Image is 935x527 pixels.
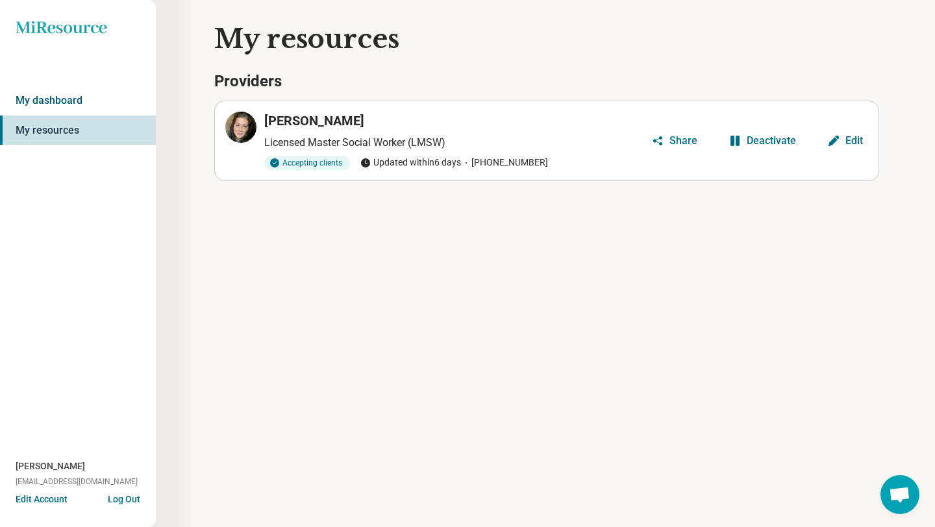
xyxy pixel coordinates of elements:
span: [PHONE_NUMBER] [461,156,548,169]
div: Edit [845,136,863,146]
div: Deactivate [747,136,796,146]
div: Accepting clients [264,156,350,170]
button: Deactivate [723,130,801,151]
h1: My resources [214,21,925,57]
button: Share [646,130,703,151]
h3: Providers [214,71,879,93]
div: Share [669,136,697,146]
button: Edit [822,130,868,151]
p: Licensed Master Social Worker (LMSW) [264,135,646,151]
span: [PERSON_NAME] [16,460,85,473]
button: Edit Account [16,493,68,506]
button: Log Out [108,493,140,503]
span: Updated within 6 days [360,156,461,169]
div: Open chat [880,475,919,514]
span: [EMAIL_ADDRESS][DOMAIN_NAME] [16,476,138,487]
h3: [PERSON_NAME] [264,112,364,130]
